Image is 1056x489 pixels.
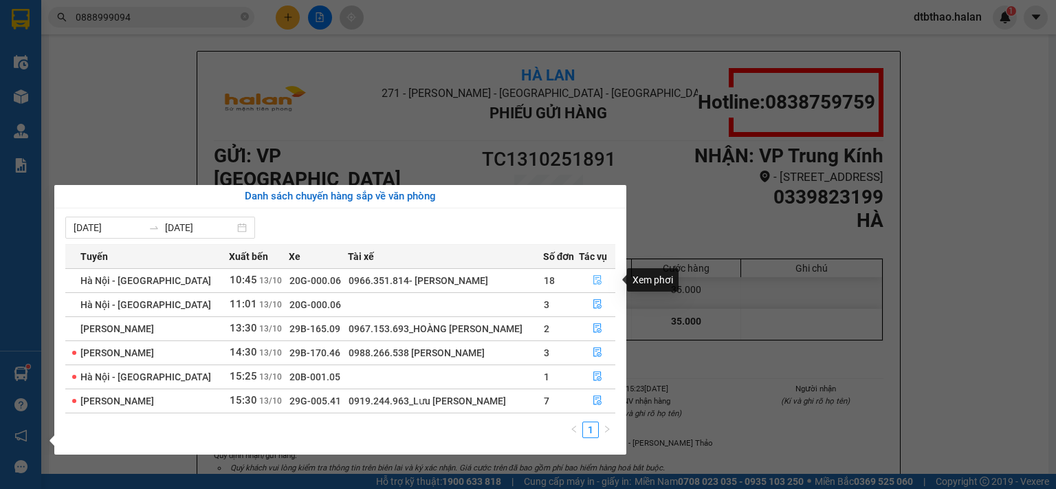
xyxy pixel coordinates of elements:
[80,371,211,382] span: Hà Nội - [GEOGRAPHIC_DATA]
[289,249,300,264] span: Xe
[580,390,615,412] button: file-done
[65,188,615,205] div: Danh sách chuyến hàng sắp về văn phòng
[566,422,582,438] button: left
[80,347,154,358] span: [PERSON_NAME]
[544,371,549,382] span: 1
[580,270,615,292] button: file-done
[580,294,615,316] button: file-done
[230,346,257,358] span: 14:30
[17,17,120,86] img: logo.jpg
[129,34,575,51] li: 271 - [PERSON_NAME] - [GEOGRAPHIC_DATA] - [GEOGRAPHIC_DATA]
[599,422,615,438] button: right
[230,322,257,334] span: 13:30
[230,394,257,406] span: 15:30
[230,298,257,310] span: 11:01
[289,371,340,382] span: 20B-001.05
[580,318,615,340] button: file-done
[289,299,341,310] span: 20G-000.06
[349,345,542,360] div: 0988.266.538 [PERSON_NAME]
[599,422,615,438] li: Next Page
[580,366,615,388] button: file-done
[593,323,602,334] span: file-done
[74,220,143,235] input: Từ ngày
[80,323,154,334] span: [PERSON_NAME]
[165,220,234,235] input: Đến ngày
[580,342,615,364] button: file-done
[289,275,341,286] span: 20G-000.06
[229,249,268,264] span: Xuất bến
[289,347,340,358] span: 29B-170.46
[259,324,282,334] span: 13/10
[80,275,211,286] span: Hà Nội - [GEOGRAPHIC_DATA]
[544,395,549,406] span: 7
[544,347,549,358] span: 3
[582,422,599,438] li: 1
[148,222,159,233] span: swap-right
[230,274,257,286] span: 10:45
[593,299,602,310] span: file-done
[259,348,282,358] span: 13/10
[570,425,578,433] span: left
[259,276,282,285] span: 13/10
[289,395,341,406] span: 29G-005.41
[593,347,602,358] span: file-done
[259,300,282,309] span: 13/10
[259,396,282,406] span: 13/10
[349,273,542,288] div: 0966.351.814- [PERSON_NAME]
[230,370,257,382] span: 15:25
[80,249,108,264] span: Tuyến
[593,275,602,286] span: file-done
[583,422,598,437] a: 1
[544,323,549,334] span: 2
[80,395,154,406] span: [PERSON_NAME]
[627,268,679,292] div: Xem phơi
[349,393,542,409] div: 0919.244.963_Lưu [PERSON_NAME]
[349,321,542,336] div: 0967.153.693_HOÀNG [PERSON_NAME]
[17,94,204,140] b: GỬI : VP [GEOGRAPHIC_DATA]
[289,323,340,334] span: 29B-165.09
[148,222,159,233] span: to
[348,249,374,264] span: Tài xế
[593,395,602,406] span: file-done
[566,422,582,438] li: Previous Page
[259,372,282,382] span: 13/10
[80,299,211,310] span: Hà Nội - [GEOGRAPHIC_DATA]
[603,425,611,433] span: right
[593,371,602,382] span: file-done
[543,249,575,264] span: Số đơn
[579,249,607,264] span: Tác vụ
[544,299,549,310] span: 3
[544,275,555,286] span: 18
